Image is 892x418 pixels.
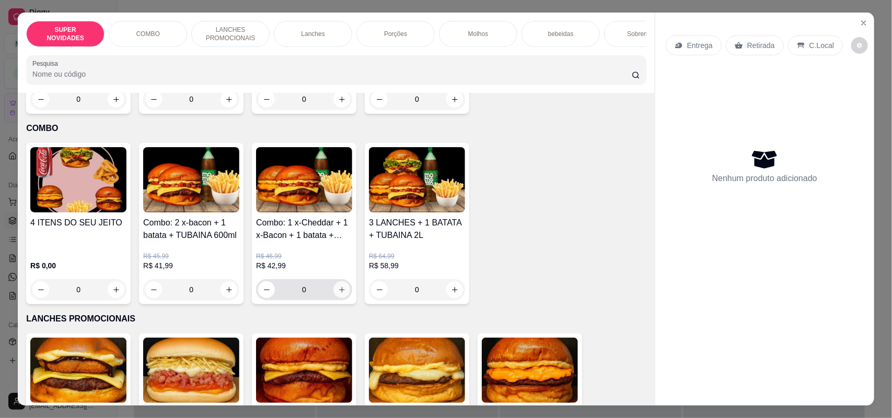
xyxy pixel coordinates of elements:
p: R$ 64,99 [369,252,465,260]
img: product-image [30,338,126,403]
p: R$ 58,99 [369,260,465,271]
p: C.Local [809,40,834,51]
h4: Combo: 2 x-bacon + 1 batata + TUBAINA 600ml [143,217,239,242]
p: R$ 41,99 [143,260,239,271]
button: Close [855,15,872,31]
img: product-image [256,147,352,212]
p: Sobremesa [627,30,659,38]
button: decrease-product-quantity [851,37,868,54]
label: Pesquisa [32,59,62,68]
p: Molhos [468,30,489,38]
p: COMBO [136,30,159,38]
button: decrease-product-quantity [258,281,275,298]
p: Porções [384,30,407,38]
p: Lanches [301,30,325,38]
p: SUPER NOVIDADES [35,26,96,42]
p: Entrega [687,40,713,51]
img: product-image [256,338,352,403]
p: LANCHES PROMOCIONAIS [200,26,261,42]
p: R$ 46,99 [256,252,352,260]
h4: 3 LANCHES + 1 BATATA + TUBAINA 2L [369,217,465,242]
img: product-image [369,338,465,403]
button: increase-product-quantity [221,281,237,298]
button: decrease-product-quantity [145,281,162,298]
p: R$ 0,00 [30,260,126,271]
img: product-image [482,338,578,403]
input: Pesquisa [32,69,632,79]
img: product-image [143,338,239,403]
p: R$ 45,99 [143,252,239,260]
p: bebeidas [548,30,574,38]
h4: Combo: 1 x-Cheddar + 1 x-Bacon + 1 batata + TUBAINA 600ml [256,217,352,242]
p: COMBO [26,122,646,135]
p: R$ 42,99 [256,260,352,271]
p: Retirada [747,40,775,51]
button: increase-product-quantity [333,281,350,298]
button: increase-product-quantity [446,91,463,108]
p: LANCHES PROMOCIONAIS [26,313,646,325]
h4: 4 ITENS DO SEU JEITO [30,217,126,229]
img: product-image [30,147,126,212]
p: Nenhum produto adicionado [712,172,817,185]
img: product-image [143,147,239,212]
button: decrease-product-quantity [371,91,388,108]
img: product-image [369,147,465,212]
